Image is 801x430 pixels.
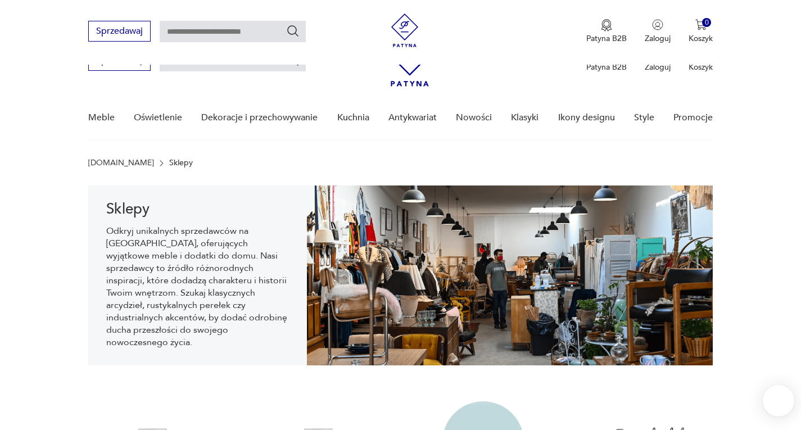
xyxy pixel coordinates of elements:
[652,19,663,30] img: Ikonka użytkownika
[388,13,422,47] img: Patyna - sklep z meblami i dekoracjami vintage
[511,96,538,139] a: Klasyki
[645,33,671,44] p: Zaloguj
[106,225,289,348] p: Odkryj unikalnych sprzedawców na [GEOGRAPHIC_DATA], oferujących wyjątkowe meble i dodatki do domu...
[673,96,713,139] a: Promocje
[307,185,713,365] img: Sklepy
[106,202,289,216] h1: Sklepy
[702,18,712,28] div: 0
[689,62,713,73] p: Koszyk
[586,19,627,44] a: Ikona medaluPatyna B2B
[695,19,707,30] img: Ikona koszyka
[645,19,671,44] button: Zaloguj
[456,96,492,139] a: Nowości
[388,96,437,139] a: Antykwariat
[286,24,300,38] button: Szukaj
[88,57,151,65] a: Sprzedawaj
[689,33,713,44] p: Koszyk
[88,28,151,36] a: Sprzedawaj
[689,19,713,44] button: 0Koszyk
[763,385,794,417] iframe: Smartsupp widget button
[586,62,627,73] p: Patyna B2B
[169,159,193,168] p: Sklepy
[134,96,182,139] a: Oświetlenie
[88,96,115,139] a: Meble
[586,19,627,44] button: Patyna B2B
[558,96,615,139] a: Ikony designu
[337,96,369,139] a: Kuchnia
[634,96,654,139] a: Style
[88,159,154,168] a: [DOMAIN_NAME]
[88,21,151,42] button: Sprzedawaj
[601,19,612,31] img: Ikona medalu
[586,33,627,44] p: Patyna B2B
[201,96,318,139] a: Dekoracje i przechowywanie
[645,62,671,73] p: Zaloguj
